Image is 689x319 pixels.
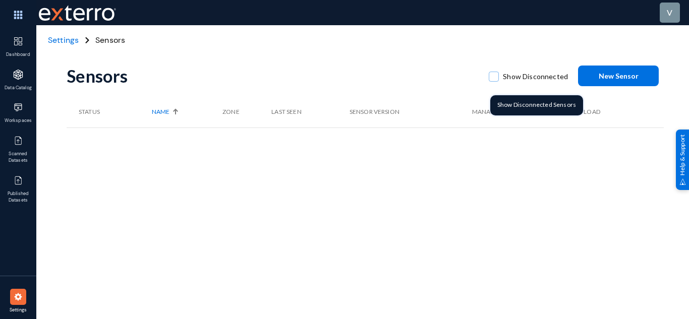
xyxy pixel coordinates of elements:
[578,66,659,86] button: New Sensor
[152,107,217,116] div: Name
[667,7,672,19] div: v
[2,85,35,92] span: Data Catalog
[13,175,23,185] img: icon-published.svg
[3,4,33,26] img: app launcher
[48,35,79,45] span: Settings
[350,96,472,127] th: Sensor Version
[599,72,639,80] span: New Sensor
[676,129,689,189] div: Help & Support
[67,66,479,86] div: Sensors
[222,96,271,127] th: Zone
[667,8,672,17] span: v
[13,292,23,302] img: icon-settings.svg
[271,96,350,127] th: Last Seen
[2,117,35,124] span: Workspaces
[490,95,583,115] div: Show Disconnected Sensors
[2,51,35,58] span: Dashboard
[13,70,23,80] img: icon-applications.svg
[472,96,570,127] th: Management
[503,69,568,84] span: Show Disconnected
[13,136,23,146] img: icon-published.svg
[570,96,637,127] th: CPU Load
[39,5,116,21] img: exterro-work-mark.svg
[95,34,125,46] span: Sensors
[36,3,114,23] span: Exterro
[152,107,169,116] span: Name
[2,190,35,204] span: Published Datasets
[2,151,35,164] span: Scanned Datasets
[2,307,35,314] span: Settings
[67,96,152,127] th: Status
[679,178,686,185] img: help_support.svg
[13,102,23,112] img: icon-workspace.svg
[13,36,23,46] img: icon-dashboard.svg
